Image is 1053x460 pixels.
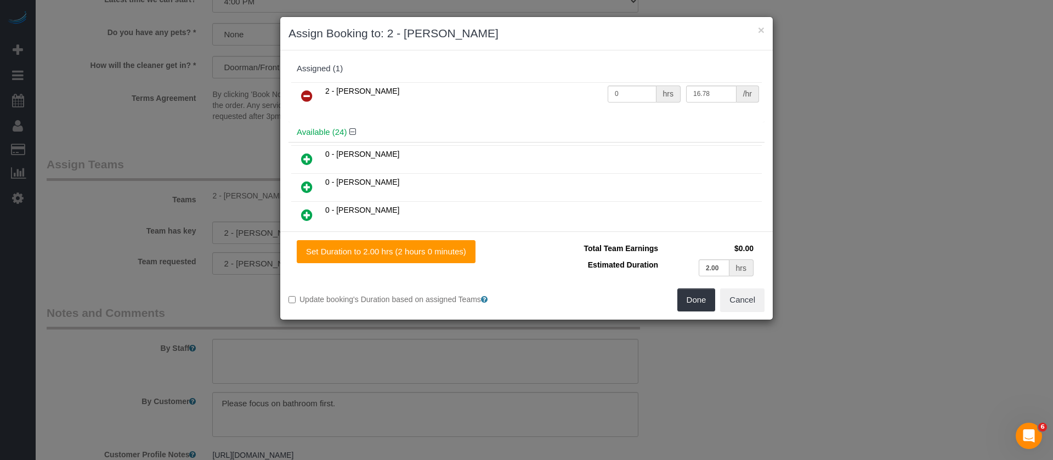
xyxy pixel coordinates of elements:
td: $0.00 [661,240,756,257]
span: 0 - [PERSON_NAME] [325,150,399,158]
td: Total Team Earnings [535,240,661,257]
div: /hr [737,86,759,103]
span: 0 - [PERSON_NAME] [325,178,399,186]
span: Estimated Duration [588,260,658,269]
div: hrs [729,259,754,276]
input: Update booking's Duration based on assigned Teams [288,296,296,303]
span: 0 - [PERSON_NAME] [325,206,399,214]
iframe: Intercom live chat [1016,423,1042,449]
h4: Available (24) [297,128,756,137]
button: Cancel [720,288,765,311]
div: hrs [656,86,681,103]
span: 6 [1038,423,1047,431]
button: × [758,24,765,36]
label: Update booking's Duration based on assigned Teams [288,294,518,305]
button: Done [677,288,716,311]
div: Assigned (1) [297,64,756,73]
button: Set Duration to 2.00 hrs (2 hours 0 minutes) [297,240,475,263]
span: 2 - [PERSON_NAME] [325,87,399,95]
h3: Assign Booking to: 2 - [PERSON_NAME] [288,25,765,42]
